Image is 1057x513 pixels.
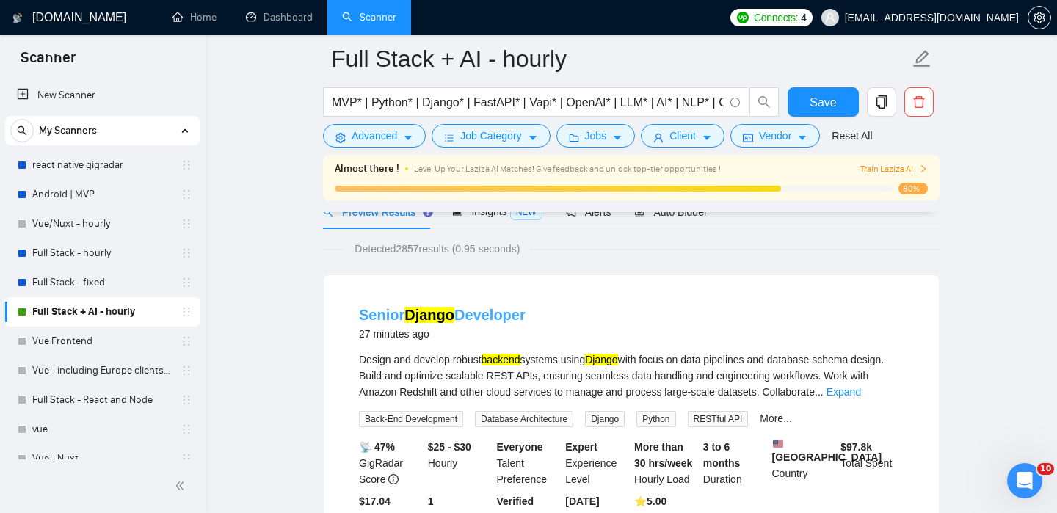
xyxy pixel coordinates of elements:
[566,206,611,218] span: Alerts
[352,128,397,144] span: Advanced
[32,385,172,415] a: Full Stack - React and Node
[919,164,928,173] span: right
[860,162,928,176] button: Train Laziza AI
[432,124,550,148] button: barsJob Categorycaret-down
[181,423,192,435] span: holder
[11,125,33,136] span: search
[1037,463,1054,475] span: 10
[1028,6,1051,29] button: setting
[359,307,526,323] a: SeniorDjangoDeveloper
[181,277,192,288] span: holder
[827,386,861,398] a: Expand
[359,325,526,343] div: 27 minutes ago
[838,439,907,487] div: Total Spent
[246,11,313,23] a: dashboardDashboard
[641,124,724,148] button: userClientcaret-down
[825,12,835,23] span: user
[181,335,192,347] span: holder
[510,204,542,220] span: NEW
[737,12,749,23] img: upwork-logo.png
[562,439,631,487] div: Experience Level
[904,87,934,117] button: delete
[759,128,791,144] span: Vendor
[565,495,599,507] b: [DATE]
[414,164,721,174] span: Level Up Your Laziza AI Matches! Give feedback and unlock top-tier opportunities !
[703,441,741,469] b: 3 to 6 months
[32,150,172,180] a: react native gigradar
[323,206,429,218] span: Preview Results
[39,116,97,145] span: My Scanners
[528,132,538,143] span: caret-down
[356,439,425,487] div: GigRadar Score
[421,205,435,219] div: Tooltip anchor
[32,180,172,209] a: Android | MVP
[181,365,192,376] span: holder
[359,441,395,453] b: 📡 47%
[772,439,882,463] b: [GEOGRAPHIC_DATA]
[1028,12,1050,23] span: setting
[32,444,172,473] a: Vue - Nuxt
[801,10,807,26] span: 4
[754,10,798,26] span: Connects:
[585,128,607,144] span: Jobs
[700,439,769,487] div: Duration
[181,453,192,465] span: holder
[32,239,172,268] a: Full Stack - hourly
[730,124,820,148] button: idcardVendorcaret-down
[342,11,396,23] a: searchScanner
[743,132,753,143] span: idcard
[332,93,724,112] input: Search Freelance Jobs...
[475,411,573,427] span: Database Architecture
[810,93,836,112] span: Save
[344,241,530,257] span: Detected 2857 results (0.95 seconds)
[840,441,872,453] b: $ 97.8k
[181,306,192,318] span: holder
[335,132,346,143] span: setting
[181,218,192,230] span: holder
[32,297,172,327] a: Full Stack + AI - hourly
[898,183,928,194] span: 80%
[331,40,909,77] input: Scanner name...
[172,11,217,23] a: homeHome
[359,352,904,400] div: Design and develop robust systems using with focus on data pipelines and database schema design. ...
[634,441,692,469] b: More than 30 hrs/week
[359,495,391,507] b: $17.04
[569,132,579,143] span: folder
[688,411,749,427] span: RESTful API
[32,209,172,239] a: Vue/Nuxt - hourly
[750,95,778,109] span: search
[788,87,859,117] button: Save
[17,81,188,110] a: New Scanner
[634,206,707,218] span: Auto Bidder
[631,439,700,487] div: Hourly Load
[773,439,783,449] img: 🇺🇸
[653,132,664,143] span: user
[403,132,413,143] span: caret-down
[612,132,622,143] span: caret-down
[749,87,779,117] button: search
[460,128,521,144] span: Job Category
[425,439,494,487] div: Hourly
[5,81,200,110] li: New Scanner
[867,87,896,117] button: copy
[32,327,172,356] a: Vue Frontend
[912,49,931,68] span: edit
[335,161,399,177] span: Almost there !
[497,495,534,507] b: Verified
[702,132,712,143] span: caret-down
[905,95,933,109] span: delete
[388,474,399,484] span: info-circle
[181,189,192,200] span: holder
[181,394,192,406] span: holder
[815,386,824,398] span: ...
[730,98,740,107] span: info-circle
[868,95,896,109] span: copy
[769,439,838,487] div: Country
[636,411,675,427] span: Python
[482,354,520,365] mark: backend
[585,354,617,365] mark: Django
[323,124,426,148] button: settingAdvancedcaret-down
[32,268,172,297] a: Full Stack - fixed
[359,411,463,427] span: Back-End Development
